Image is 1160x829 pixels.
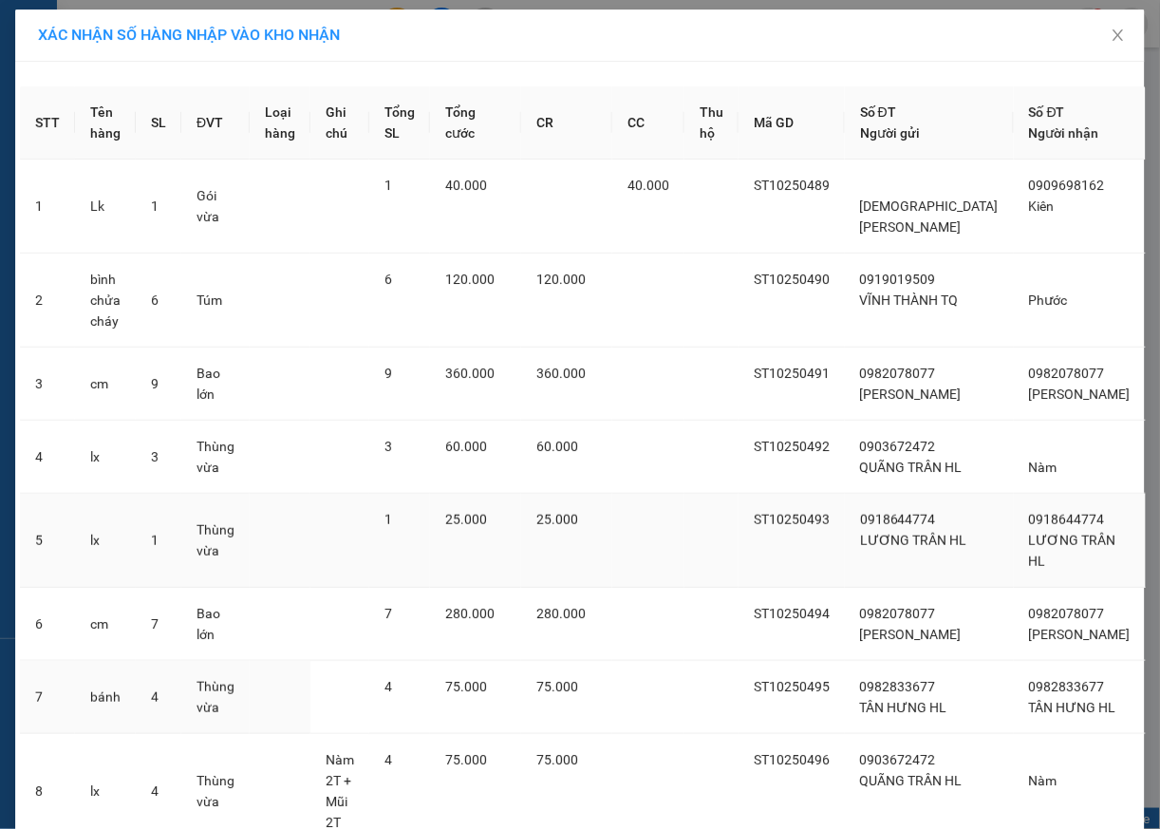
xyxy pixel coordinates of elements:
th: Ghi chú [310,86,369,160]
span: 120.000 [536,272,586,287]
span: Số ĐT [860,104,896,120]
span: 0919019509 [860,272,936,287]
span: 1 [384,512,392,527]
span: 280.000 [445,606,495,621]
span: VĨNH THÀNH TQ [860,292,959,308]
span: Nàm [1029,773,1057,788]
th: CR [521,86,612,160]
span: ST10250496 [754,752,830,767]
span: 360.000 [536,366,586,381]
span: 0982833677 [1029,679,1105,694]
td: Lk [75,160,136,254]
td: bình chửa cháy [75,254,136,348]
span: 280.000 [536,606,586,621]
span: 7 [384,606,392,621]
button: Close [1092,9,1145,63]
span: 9 [151,376,159,391]
span: Nàm [1029,460,1057,475]
td: cm [75,588,136,661]
span: 4 [384,752,392,767]
td: 1 [20,160,75,254]
span: 1 [151,533,159,548]
span: ST10250491 [754,366,830,381]
span: ST10250495 [754,679,830,694]
span: 0982078077 [1029,366,1105,381]
span: QUÃNG TRÂN HL [860,773,963,788]
span: 4 [384,679,392,694]
th: Loại hàng [250,86,310,160]
span: [DEMOGRAPHIC_DATA][PERSON_NAME] [860,198,999,235]
span: ST10250490 [754,272,830,287]
span: 25.000 [445,512,487,527]
span: ST10250492 [754,439,830,454]
td: Thùng vừa [181,661,250,734]
span: 40.000 [627,178,669,193]
td: Bao lớn [181,588,250,661]
span: Phước [1029,292,1068,308]
th: STT [20,86,75,160]
span: 9 [384,366,392,381]
th: ĐVT [181,86,250,160]
td: lx [75,421,136,494]
span: XÁC NHẬN SỐ HÀNG NHẬP VÀO KHO NHẬN [38,26,340,44]
span: 1 [151,198,159,214]
td: Túm [181,254,250,348]
span: 25.000 [536,512,578,527]
span: [PERSON_NAME] [1029,627,1131,642]
span: 4 [151,783,159,799]
td: cm [75,348,136,421]
td: Gói vừa [181,160,250,254]
th: Tổng SL [369,86,430,160]
span: 0982078077 [860,606,936,621]
span: [PERSON_NAME] [860,627,962,642]
th: SL [136,86,181,160]
span: 0903672472 [860,752,936,767]
span: QUÃNG TRÂN HL [860,460,963,475]
td: 4 [20,421,75,494]
th: Thu hộ [684,86,739,160]
td: lx [75,494,136,588]
span: LƯƠNG TRÂN HL [860,533,967,548]
span: ST10250489 [754,178,830,193]
span: Người gửi [860,125,920,141]
td: bánh [75,661,136,734]
span: Người nhận [1029,125,1099,141]
span: 0918644774 [1029,512,1105,527]
span: 360.000 [445,366,495,381]
span: 75.000 [536,679,578,694]
span: 120.000 [445,272,495,287]
span: 0903672472 [860,439,936,454]
td: 2 [20,254,75,348]
span: Số ĐT [1029,104,1065,120]
span: 6 [151,292,159,308]
span: ST10250494 [754,606,830,621]
th: Tên hàng [75,86,136,160]
span: close [1111,28,1126,43]
span: ST10250493 [754,512,830,527]
span: 0909698162 [1029,178,1105,193]
span: TÂN HƯNG HL [1029,700,1116,715]
span: 4 [151,689,159,705]
span: 1 [384,178,392,193]
span: 3 [151,449,159,464]
span: LƯƠNG TRÂN HL [1029,533,1116,569]
span: 75.000 [536,752,578,767]
span: 75.000 [445,679,487,694]
span: 60.000 [536,439,578,454]
span: 75.000 [445,752,487,767]
td: 6 [20,588,75,661]
span: 0918644774 [860,512,936,527]
th: Mã GD [739,86,845,160]
td: Thùng vừa [181,494,250,588]
span: 0982078077 [860,366,936,381]
span: 0982078077 [1029,606,1105,621]
th: CC [612,86,684,160]
span: Kiên [1029,198,1055,214]
span: [PERSON_NAME] [1029,386,1131,402]
span: 6 [384,272,392,287]
td: Bao lớn [181,348,250,421]
span: [PERSON_NAME] [860,386,962,402]
span: 0982833677 [860,679,936,694]
td: 3 [20,348,75,421]
td: 7 [20,661,75,734]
